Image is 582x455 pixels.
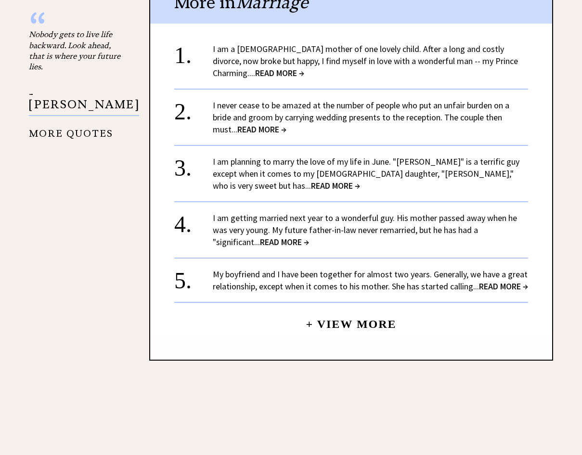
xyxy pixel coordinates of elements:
[213,156,519,191] a: I am planning to marry the love of my life in June. "[PERSON_NAME]" is a terrific guy except when...
[29,19,125,29] div: “
[213,212,517,247] a: I am getting married next year to a wonderful guy. His mother passed away when he was very young....
[29,29,125,72] div: Nobody gets to live life backward. Look ahead, that is where your future lies.
[306,310,396,330] a: + View More
[260,236,309,247] span: READ MORE →
[255,67,304,78] span: READ MORE →
[213,43,518,78] a: I am a [DEMOGRAPHIC_DATA] mother of one lovely child. After a long and costly divorce, now broke ...
[237,124,286,135] span: READ MORE →
[29,89,139,116] p: - [PERSON_NAME]
[174,99,213,117] div: 2.
[311,180,360,191] span: READ MORE →
[213,269,528,292] a: My boyfriend and I have been together for almost two years. Generally, we have a great relationsh...
[213,100,509,135] a: I never cease to be amazed at the number of people who put an unfair burden on a bride and groom ...
[174,156,213,173] div: 3.
[479,281,528,292] span: READ MORE →
[29,120,113,139] a: MORE QUOTES
[174,268,213,286] div: 5.
[174,43,213,61] div: 1.
[174,212,213,230] div: 4.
